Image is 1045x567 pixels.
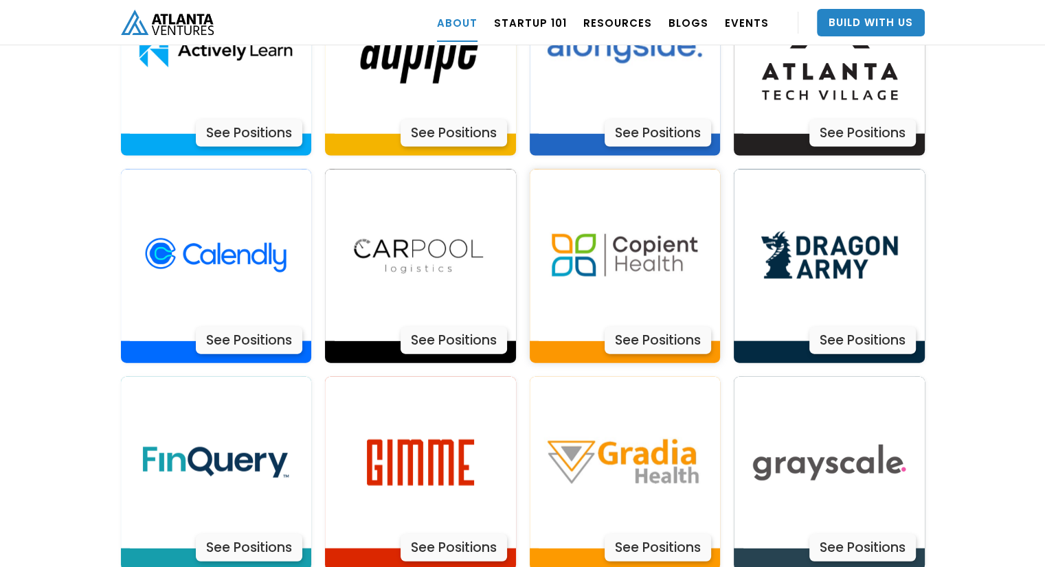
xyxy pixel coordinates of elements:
div: See Positions [809,327,916,354]
div: See Positions [196,119,302,147]
a: Actively LearnSee Positions [121,170,312,363]
img: Actively Learn [130,170,302,341]
div: See Positions [605,327,711,354]
div: See Positions [401,119,507,147]
img: Actively Learn [539,170,710,341]
img: Actively Learn [130,377,302,548]
a: Startup 101 [494,3,567,42]
a: Actively LearnSee Positions [530,170,721,363]
div: See Positions [605,534,711,562]
img: Actively Learn [539,377,710,548]
div: See Positions [605,119,711,147]
a: BLOGS [668,3,708,42]
div: See Positions [401,534,507,562]
img: Actively Learn [743,170,915,341]
div: See Positions [809,534,916,562]
img: Actively Learn [335,170,506,341]
a: ABOUT [437,3,477,42]
div: See Positions [196,327,302,354]
a: Actively LearnSee Positions [734,170,925,363]
a: Actively LearnSee Positions [325,170,516,363]
div: See Positions [401,327,507,354]
div: See Positions [809,119,916,147]
a: Build With Us [817,9,925,36]
img: Actively Learn [335,377,506,548]
img: Actively Learn [743,377,915,548]
div: See Positions [196,534,302,562]
a: EVENTS [725,3,769,42]
a: RESOURCES [583,3,652,42]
